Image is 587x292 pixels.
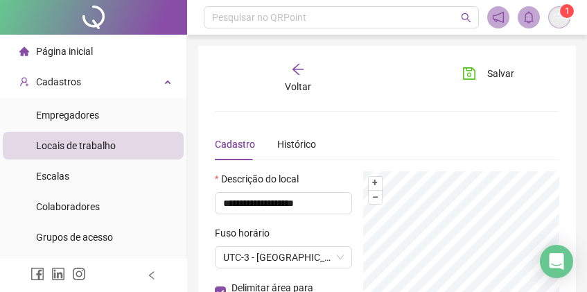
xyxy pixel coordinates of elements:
div: Cadastro [215,137,255,152]
span: Salvar [487,66,514,81]
span: Empregadores [36,110,99,121]
span: Cadastros [36,76,81,87]
span: Colaboradores [36,201,100,212]
span: UTC-3 - BRASÍLIA(DF) [223,247,344,268]
span: notification [492,11,505,24]
span: left [147,270,157,280]
span: Escalas [36,171,69,182]
span: user-add [19,77,29,87]
span: save [462,67,476,80]
label: Descrição do local [215,171,308,187]
button: Salvar [452,62,525,85]
span: home [19,46,29,56]
button: – [369,191,382,204]
span: bell [523,11,535,24]
span: Locais de trabalho [36,140,116,151]
img: 94443 [549,7,570,28]
span: Grupos de acesso [36,232,113,243]
span: 1 [565,6,570,16]
span: linkedin [51,267,65,281]
div: Histórico [277,137,316,152]
span: Voltar [285,81,311,92]
span: Página inicial [36,46,93,57]
span: arrow-left [291,62,305,76]
span: facebook [30,267,44,281]
button: + [369,177,382,190]
span: instagram [72,267,86,281]
div: Open Intercom Messenger [540,245,573,278]
sup: Atualize o seu contato no menu Meus Dados [560,4,574,18]
span: search [461,12,471,23]
label: Fuso horário [215,225,279,241]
